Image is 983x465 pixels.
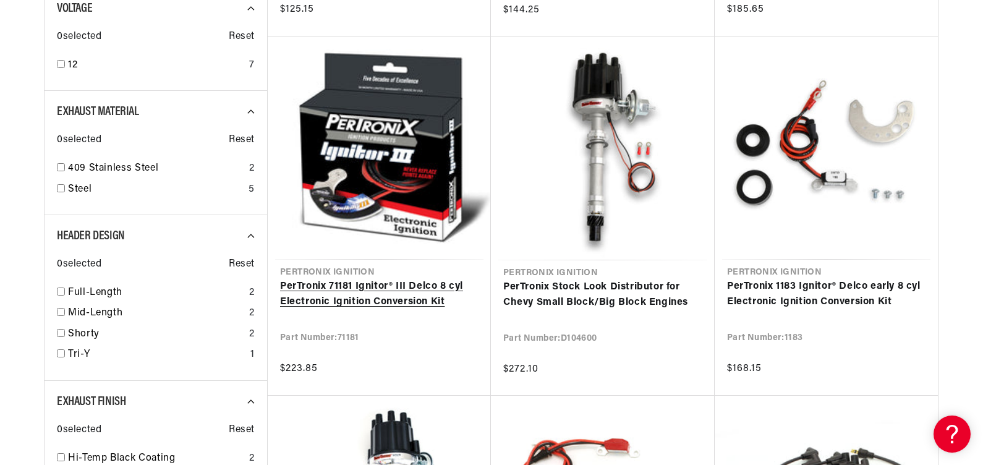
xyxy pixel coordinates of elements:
[68,285,244,301] a: Full-Length
[57,29,101,45] span: 0 selected
[57,422,101,438] span: 0 selected
[249,285,255,301] div: 2
[249,182,255,198] div: 5
[280,279,479,310] a: PerTronix 71181 Ignitor® III Delco 8 cyl Electronic Ignition Conversion Kit
[68,347,245,363] a: Tri-Y
[503,279,702,311] a: PerTronix Stock Look Distributor for Chevy Small Block/Big Block Engines
[249,161,255,177] div: 2
[68,326,244,343] a: Shorty
[727,279,926,310] a: PerTronix 1183 Ignitor® Delco early 8 cyl Electronic Ignition Conversion Kit
[57,132,101,148] span: 0 selected
[57,257,101,273] span: 0 selected
[68,58,244,74] a: 12
[57,230,125,242] span: Header Design
[229,29,255,45] span: Reset
[229,422,255,438] span: Reset
[57,396,126,408] span: Exhaust Finish
[68,182,244,198] a: Steel
[57,106,139,118] span: Exhaust Material
[249,305,255,322] div: 2
[68,305,244,322] a: Mid-Length
[68,161,244,177] a: 409 Stainless Steel
[250,347,255,363] div: 1
[57,2,92,15] span: Voltage
[229,132,255,148] span: Reset
[229,257,255,273] span: Reset
[249,58,255,74] div: 7
[249,326,255,343] div: 2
